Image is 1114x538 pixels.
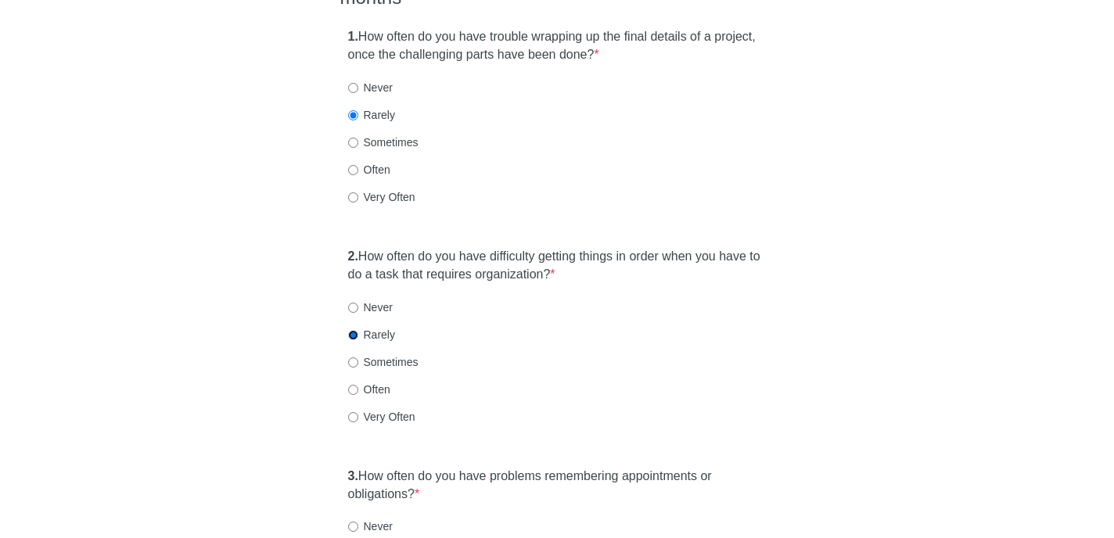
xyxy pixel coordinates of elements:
[348,468,767,504] label: How often do you have problems remembering appointments or obligations?
[348,110,358,120] input: Rarely
[348,354,419,370] label: Sometimes
[348,303,358,313] input: Never
[348,30,358,43] strong: 1.
[348,518,393,534] label: Never
[348,327,395,343] label: Rarely
[348,80,393,95] label: Never
[348,28,767,64] label: How often do you have trouble wrapping up the final details of a project, once the challenging pa...
[348,165,358,175] input: Often
[348,522,358,532] input: Never
[348,83,358,93] input: Never
[348,357,358,368] input: Sometimes
[348,412,358,422] input: Very Often
[348,107,395,123] label: Rarely
[348,249,358,263] strong: 2.
[348,382,390,397] label: Often
[348,385,358,395] input: Often
[348,469,358,482] strong: 3.
[348,409,415,425] label: Very Often
[348,192,358,203] input: Very Often
[348,299,393,315] label: Never
[348,162,390,178] label: Often
[348,330,358,340] input: Rarely
[348,134,419,150] label: Sometimes
[348,248,767,284] label: How often do you have difficulty getting things in order when you have to do a task that requires...
[348,138,358,148] input: Sometimes
[348,189,415,205] label: Very Often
